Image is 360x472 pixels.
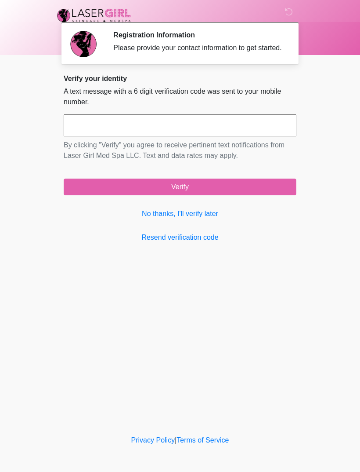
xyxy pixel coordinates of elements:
img: Laser Girl Med Spa LLC Logo [55,7,133,24]
h2: Verify your identity [64,74,296,83]
a: Terms of Service [176,436,229,444]
img: Agent Avatar [70,31,97,57]
h2: Registration Information [113,31,283,39]
a: No thanks, I'll verify later [64,209,296,219]
a: Privacy Policy [131,436,175,444]
a: Resend verification code [64,232,296,243]
button: Verify [64,179,296,195]
div: Please provide your contact information to get started. [113,43,283,53]
p: By clicking "Verify" you agree to receive pertinent text notifications from Laser Girl Med Spa LL... [64,140,296,161]
p: A text message with a 6 digit verification code was sent to your mobile number. [64,86,296,107]
a: | [175,436,176,444]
